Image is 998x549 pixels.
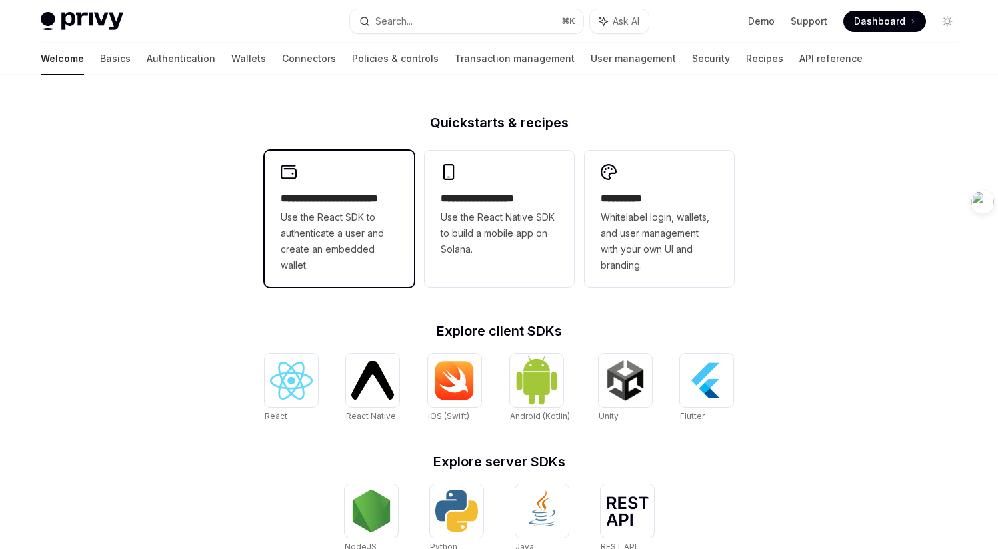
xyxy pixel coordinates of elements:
span: Dashboard [854,15,905,28]
a: Android (Kotlin)Android (Kotlin) [510,354,570,423]
h2: Quickstarts & recipes [265,116,734,129]
img: Android (Kotlin) [515,355,558,405]
a: Basics [100,43,131,75]
a: ReactReact [265,354,318,423]
button: Toggle dark mode [937,11,958,32]
a: Welcome [41,43,84,75]
span: iOS (Swift) [428,411,469,421]
a: Transaction management [455,43,575,75]
div: Search... [375,13,413,29]
a: Security [692,43,730,75]
img: iOS (Swift) [433,360,476,400]
span: Android (Kotlin) [510,411,570,421]
span: Ask AI [613,15,639,28]
span: Whitelabel login, wallets, and user management with your own UI and branding. [601,209,718,273]
img: REST API [606,496,649,526]
a: Connectors [282,43,336,75]
span: Use the React Native SDK to build a mobile app on Solana. [441,209,558,257]
h2: Explore server SDKs [265,455,734,468]
img: Java [521,490,563,532]
a: React NativeReact Native [346,354,399,423]
a: **** *****Whitelabel login, wallets, and user management with your own UI and branding. [585,151,734,287]
button: Ask AI [590,9,649,33]
img: React [270,362,313,400]
a: Policies & controls [352,43,439,75]
img: Flutter [685,359,728,402]
span: React Native [346,411,396,421]
img: NodeJS [350,490,393,532]
span: React [265,411,287,421]
img: light logo [41,12,123,31]
a: Wallets [231,43,266,75]
a: FlutterFlutter [680,354,733,423]
span: Flutter [680,411,705,421]
img: Unity [604,359,647,402]
h2: Explore client SDKs [265,324,734,338]
button: Search...⌘K [350,9,583,33]
a: iOS (Swift)iOS (Swift) [428,354,481,423]
a: Authentication [147,43,215,75]
a: User management [591,43,676,75]
span: Use the React SDK to authenticate a user and create an embedded wallet. [281,209,398,273]
a: Support [791,15,827,28]
a: API reference [799,43,863,75]
a: **** **** **** ***Use the React Native SDK to build a mobile app on Solana. [425,151,574,287]
a: Dashboard [843,11,926,32]
a: UnityUnity [599,354,652,423]
img: React Native [351,361,394,399]
span: Unity [599,411,619,421]
span: ⌘ K [561,16,575,27]
img: Python [435,490,478,532]
a: Recipes [746,43,783,75]
a: Demo [748,15,775,28]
